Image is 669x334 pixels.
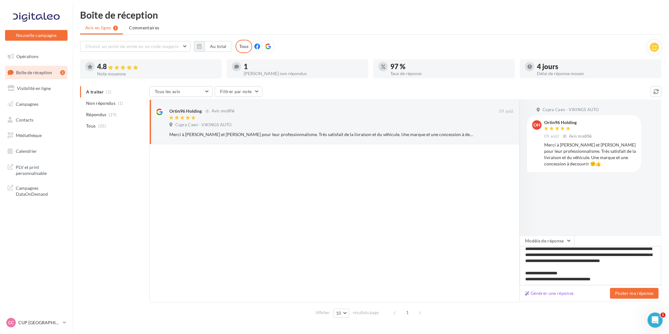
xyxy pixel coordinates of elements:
span: Cupra Caen - VIKINGS AUTO [543,107,599,113]
button: Nouvelle campagne [5,30,67,41]
span: Campagnes DataOnDemand [16,184,65,197]
div: 1 [244,63,363,70]
a: Campagnes [4,98,69,111]
span: (1) [118,101,123,106]
button: Au total [205,41,232,52]
span: Calendrier [16,148,37,154]
div: Merci à [PERSON_NAME] et [PERSON_NAME] pour leur professionnalisme. Très satisfait de la livraiso... [169,131,473,138]
button: Au total [194,41,232,52]
span: 1 [660,313,666,318]
div: Ortin96 Holding [544,120,593,125]
span: 09 août [544,134,559,139]
a: CC CUP [GEOGRAPHIC_DATA] [5,317,67,329]
span: Contacts [16,117,33,122]
span: 10 [336,311,341,316]
div: 97 % [390,63,510,70]
span: (29) [109,112,117,117]
span: résultats/page [353,310,379,316]
div: Délai de réponse moyen [537,71,656,76]
a: Campagnes DataOnDemand [4,181,69,200]
span: CC [8,319,14,326]
span: Tous les avis [155,89,180,94]
span: Avis modifié [569,134,592,139]
a: Médiathèque [4,129,69,142]
div: 1 [60,70,65,75]
a: Visibilité en ligne [4,82,69,95]
div: Tous [236,40,252,53]
button: Filtrer par note [215,86,262,97]
span: (30) [98,123,106,128]
p: CUP [GEOGRAPHIC_DATA] [18,319,60,326]
button: Choisir un point de vente ou un code magasin [80,41,190,52]
span: OH [533,122,540,128]
span: Opérations [16,54,38,59]
span: Tous [86,123,96,129]
span: Répondus [86,111,107,118]
div: Taux de réponse [390,71,510,76]
a: Calendrier [4,145,69,158]
a: Boîte de réception1 [4,66,69,79]
div: 4.8 [97,63,217,70]
iframe: Intercom live chat [648,313,663,328]
a: Opérations [4,50,69,63]
button: Ignorer [493,130,514,139]
a: Contacts [4,113,69,127]
span: 09 août [499,109,514,114]
a: PLV et print personnalisable [4,160,69,179]
button: Générer une réponse [522,289,576,297]
span: Choisir un point de vente ou un code magasin [85,44,179,49]
div: 4 jours [537,63,656,70]
button: Tous les avis [149,86,212,97]
div: Boîte de réception [80,10,661,20]
button: Poster ma réponse [610,288,659,299]
span: PLV et print personnalisable [16,163,65,176]
button: Modèle de réponse [520,236,574,246]
span: Médiathèque [16,133,42,138]
span: Cupra Caen - VIKINGS AUTO [175,122,231,128]
span: Commentaires [129,25,159,31]
div: [PERSON_NAME] non répondus [244,71,363,76]
span: Non répondus [86,100,115,106]
div: Ortin96 Holding [169,108,202,114]
span: 1 [402,307,412,318]
span: Afficher [316,310,330,316]
span: Avis modifié [212,109,235,114]
div: Note moyenne [97,72,217,76]
span: Visibilité en ligne [17,86,51,91]
div: Merci à [PERSON_NAME] et [PERSON_NAME] pour leur professionnalisme. Très satisfait de la livraiso... [544,142,636,167]
span: Campagnes [16,101,38,107]
button: 10 [333,309,349,318]
span: Boîte de réception [16,69,52,75]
